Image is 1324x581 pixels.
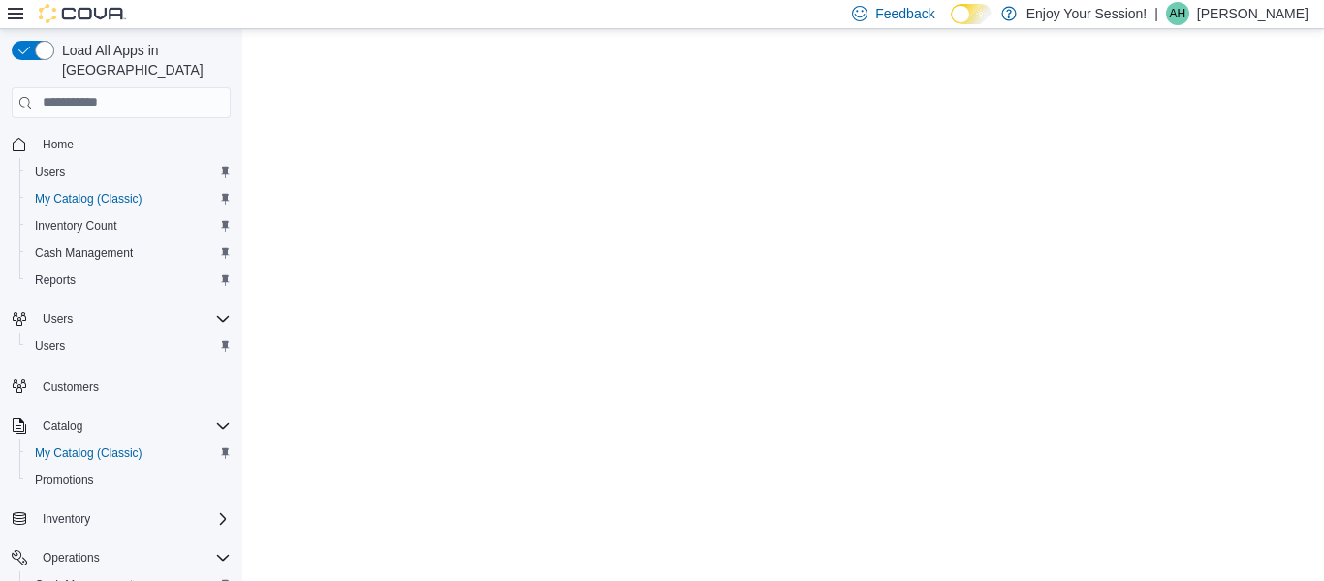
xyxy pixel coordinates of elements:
[4,371,238,400] button: Customers
[4,412,238,439] button: Catalog
[27,468,102,492] a: Promotions
[35,132,231,156] span: Home
[27,242,231,265] span: Cash Management
[27,187,231,210] span: My Catalog (Classic)
[1154,2,1158,25] p: |
[27,441,231,465] span: My Catalog (Classic)
[27,160,73,183] a: Users
[27,187,150,210] a: My Catalog (Classic)
[19,185,238,212] button: My Catalog (Classic)
[4,130,238,158] button: Home
[19,212,238,240] button: Inventory Count
[35,245,133,261] span: Cash Management
[35,445,142,461] span: My Catalog (Classic)
[4,505,238,533] button: Inventory
[27,468,231,492] span: Promotions
[35,164,65,179] span: Users
[19,439,238,467] button: My Catalog (Classic)
[1170,2,1186,25] span: AH
[35,546,231,569] span: Operations
[19,240,238,267] button: Cash Management
[27,214,231,238] span: Inventory Count
[35,546,108,569] button: Operations
[43,511,90,527] span: Inventory
[27,335,73,358] a: Users
[43,550,100,565] span: Operations
[19,467,238,494] button: Promotions
[875,4,934,23] span: Feedback
[35,507,98,531] button: Inventory
[35,273,76,288] span: Reports
[35,218,117,234] span: Inventory Count
[35,375,107,399] a: Customers
[27,441,150,465] a: My Catalog (Classic)
[27,269,231,292] span: Reports
[35,191,142,207] span: My Catalog (Classic)
[35,507,231,531] span: Inventory
[43,137,74,152] span: Home
[27,335,231,358] span: Users
[1166,2,1189,25] div: April Hale
[35,414,90,437] button: Catalog
[19,333,238,360] button: Users
[43,379,99,395] span: Customers
[1026,2,1148,25] p: Enjoy Your Session!
[54,41,231,80] span: Load All Apps in [GEOGRAPHIC_DATA]
[27,214,125,238] a: Inventory Count
[35,414,231,437] span: Catalog
[35,307,80,331] button: Users
[43,418,82,434] span: Catalog
[951,4,992,24] input: Dark Mode
[27,242,141,265] a: Cash Management
[35,339,65,354] span: Users
[27,160,231,183] span: Users
[43,311,73,327] span: Users
[19,158,238,185] button: Users
[35,472,94,488] span: Promotions
[1197,2,1308,25] p: [PERSON_NAME]
[951,24,952,25] span: Dark Mode
[4,306,238,333] button: Users
[39,4,126,23] img: Cova
[27,269,83,292] a: Reports
[19,267,238,294] button: Reports
[4,544,238,571] button: Operations
[35,307,231,331] span: Users
[35,133,81,156] a: Home
[35,373,231,398] span: Customers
